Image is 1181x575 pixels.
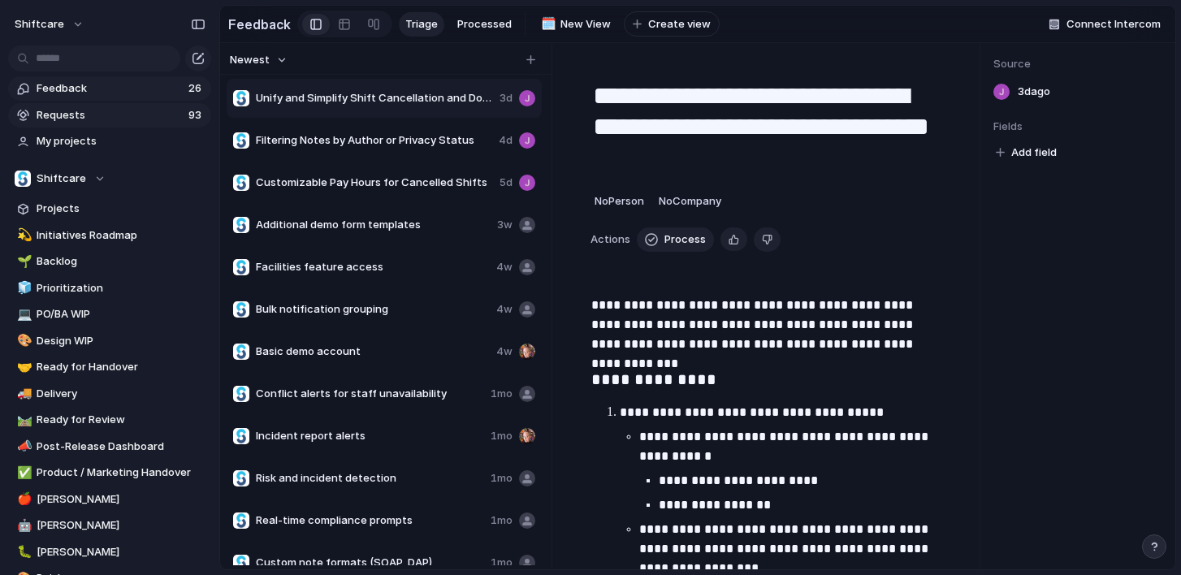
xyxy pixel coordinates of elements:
div: ✅ [17,464,28,482]
div: 📣 [17,437,28,456]
button: 🗓️ [539,16,555,32]
span: Connect Intercom [1066,16,1161,32]
div: 🐛 [17,543,28,561]
a: 🤖[PERSON_NAME] [8,513,211,538]
span: [PERSON_NAME] [37,544,205,560]
button: Delete [754,227,781,252]
span: Newest [230,52,270,68]
span: 4w [496,259,513,275]
span: No Company [659,194,721,207]
span: Conflict alerts for staff unavailability [256,386,484,402]
div: 🗓️ [541,15,552,33]
span: Process [664,231,706,248]
button: shiftcare [7,11,93,37]
a: My projects [8,129,211,153]
span: 3d ago [1018,84,1050,100]
a: 🌱Backlog [8,249,211,274]
div: 🌱 [17,253,28,271]
span: 1mo [491,555,513,571]
button: 🤖 [15,517,31,534]
button: 🛤️ [15,412,31,428]
span: Create view [648,16,711,32]
span: Processed [457,16,512,32]
button: NoPerson [590,188,648,214]
span: Ready for Review [37,412,205,428]
span: 3d [500,90,513,106]
a: 📣Post-Release Dashboard [8,434,211,459]
button: 🍎 [15,491,31,508]
span: Bulk notification grouping [256,301,490,318]
div: 🍎 [17,490,28,508]
span: PO/BA WIP [37,306,205,322]
span: Add field [1011,145,1057,161]
button: Create view [624,11,720,37]
div: 🗓️New View [532,12,617,37]
span: New View [560,16,611,32]
a: ✅Product / Marketing Handover [8,460,211,485]
span: 4w [496,344,513,360]
span: Additional demo form templates [256,217,491,233]
button: NoCompany [655,188,725,214]
a: 🚚Delivery [8,382,211,406]
span: Incident report alerts [256,428,484,444]
span: Design WIP [37,333,205,349]
a: Requests93 [8,103,211,128]
a: 🍎[PERSON_NAME] [8,487,211,512]
a: Triage [399,12,444,37]
a: 🛤️Ready for Review [8,408,211,432]
a: 🤝Ready for Handover [8,355,211,379]
a: Processed [451,12,518,37]
div: 💫 [17,226,28,244]
div: 🎨 [17,331,28,350]
a: 🐛[PERSON_NAME] [8,540,211,564]
button: 🚚 [15,386,31,402]
span: 4d [499,132,513,149]
span: Backlog [37,253,205,270]
span: Post-Release Dashboard [37,439,205,455]
button: Newest [227,50,290,71]
a: 🧊Prioritization [8,276,211,300]
span: Product / Marketing Handover [37,465,205,481]
span: Initiatives Roadmap [37,227,205,244]
div: 🛤️ [17,411,28,430]
span: [PERSON_NAME] [37,491,205,508]
span: Triage [405,16,438,32]
a: 💫Initiatives Roadmap [8,223,211,248]
span: Custom note formats (SOAP, DAP) [256,555,484,571]
button: 🌱 [15,253,31,270]
span: 1mo [491,428,513,444]
span: 3w [497,217,513,233]
span: Real-time compliance prompts [256,512,484,529]
span: Ready for Handover [37,359,205,375]
span: 4w [496,301,513,318]
a: 🎨Design WIP [8,329,211,353]
div: 💻PO/BA WIP [8,302,211,326]
span: Fields [993,119,1162,135]
span: Filtering Notes by Author or Privacy Status [256,132,492,149]
span: Actions [590,231,630,248]
a: Feedback26 [8,76,211,101]
span: 1mo [491,386,513,402]
button: ✅ [15,465,31,481]
h2: Feedback [228,15,291,34]
span: Shiftcare [37,171,86,187]
span: Prioritization [37,280,205,296]
div: 🚚 [17,384,28,403]
span: 26 [188,80,205,97]
button: Process [637,227,714,252]
span: Facilities feature access [256,259,490,275]
div: 🤝 [17,358,28,377]
button: 💫 [15,227,31,244]
button: 🤝 [15,359,31,375]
